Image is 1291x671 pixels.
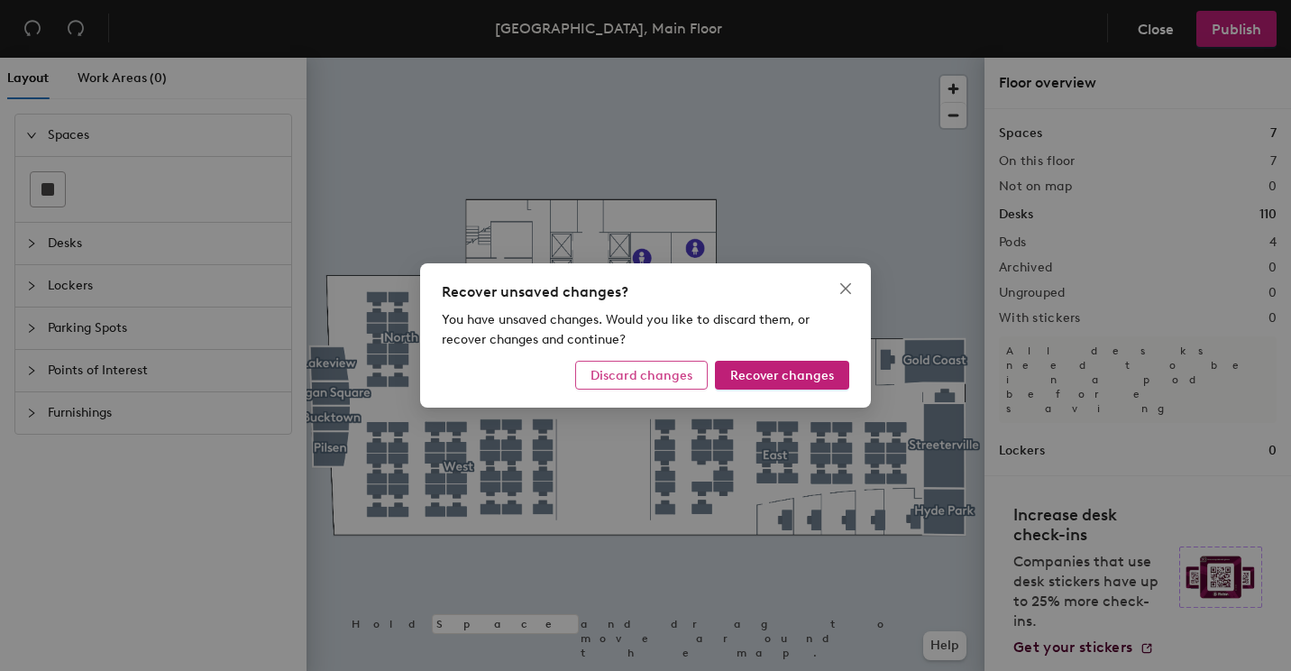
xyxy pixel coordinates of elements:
[442,312,810,347] span: You have unsaved changes. Would you like to discard them, or recover changes and continue?
[838,281,853,296] span: close
[831,281,860,296] span: Close
[715,361,849,390] button: Recover changes
[591,368,692,383] span: Discard changes
[831,274,860,303] button: Close
[730,368,834,383] span: Recover changes
[442,281,849,303] div: Recover unsaved changes?
[575,361,708,390] button: Discard changes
